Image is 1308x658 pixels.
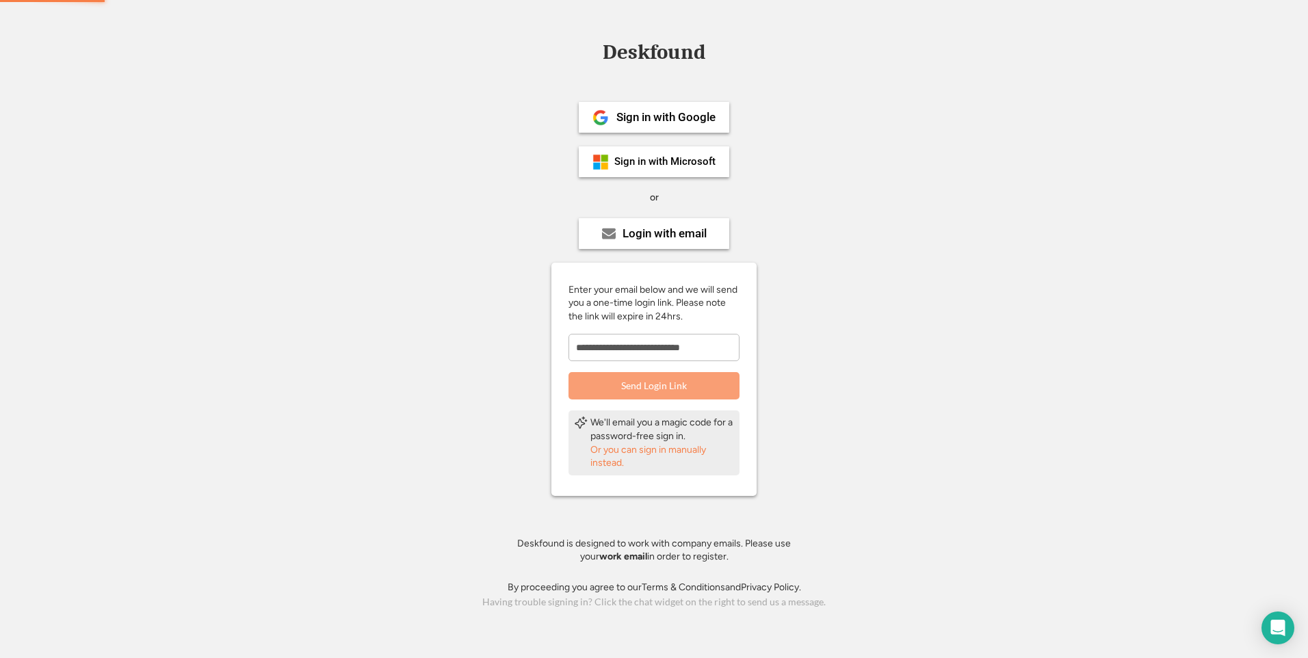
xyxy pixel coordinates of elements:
[568,372,740,399] button: Send Login Link
[596,42,712,63] div: Deskfound
[592,109,609,126] img: 1024px-Google__G__Logo.svg.png
[590,416,734,443] div: We'll email you a magic code for a password-free sign in.
[623,228,707,239] div: Login with email
[741,581,801,593] a: Privacy Policy.
[568,283,740,324] div: Enter your email below and we will send you a one-time login link. Please note the link will expi...
[592,154,609,170] img: ms-symbollockup_mssymbol_19.png
[1261,611,1294,644] div: Open Intercom Messenger
[642,581,725,593] a: Terms & Conditions
[590,443,734,470] div: Or you can sign in manually instead.
[616,111,716,123] div: Sign in with Google
[500,537,808,564] div: Deskfound is designed to work with company emails. Please use your in order to register.
[508,581,801,594] div: By proceeding you agree to our and
[599,551,647,562] strong: work email
[614,157,716,167] div: Sign in with Microsoft
[650,191,659,205] div: or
